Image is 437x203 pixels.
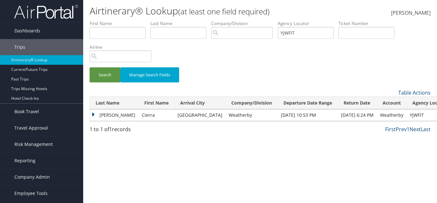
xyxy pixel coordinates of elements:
label: Airline [90,44,156,50]
label: Company/Division [211,20,278,27]
td: [DATE] 10:53 PM [278,109,338,121]
label: Ticket Number [338,20,399,27]
a: Next [409,126,421,133]
td: [DATE] 6:24 PM [338,109,377,121]
span: Risk Management [14,136,53,152]
th: Return Date: activate to sort column ascending [338,97,377,109]
button: Manage Search Fields [120,67,179,82]
a: 1 [407,126,409,133]
span: Employee Tools [14,185,48,201]
td: Weatherby [226,109,278,121]
td: [PERSON_NAME] [90,109,139,121]
small: (at least one field required) [178,6,270,17]
label: Last Name [150,20,211,27]
span: 1 [109,126,112,133]
a: [PERSON_NAME] [391,3,431,23]
th: Departure Date Range: activate to sort column ascending [278,97,338,109]
label: First Name [90,20,150,27]
a: Table Actions [398,89,431,96]
a: Last [421,126,431,133]
img: airportal-logo.png [14,4,78,19]
div: 1 to 1 of records [90,125,168,136]
a: First [385,126,396,133]
h1: Airtinerary® Lookup [90,4,317,18]
th: Last Name: activate to sort column ascending [90,97,139,109]
a: Prev [396,126,407,133]
td: Cierra [139,109,174,121]
span: Travel Approval [14,120,48,136]
span: Reporting [14,153,36,169]
span: [PERSON_NAME] [391,9,431,16]
label: Agency Locator [278,20,338,27]
button: Search [90,67,120,82]
td: Weatherby [377,109,407,121]
span: Book Travel [14,104,39,120]
th: Arrival City: activate to sort column ascending [174,97,226,109]
th: First Name: activate to sort column ascending [139,97,174,109]
span: Company Admin [14,169,50,185]
td: [GEOGRAPHIC_DATA] [174,109,226,121]
span: Trips [14,39,25,55]
th: Company/Division [226,97,278,109]
th: Account: activate to sort column ascending [377,97,407,109]
span: Dashboards [14,23,40,39]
